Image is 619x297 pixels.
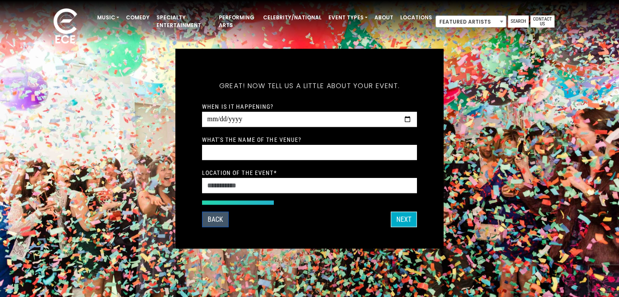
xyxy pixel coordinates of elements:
[325,10,371,25] a: Event Types
[371,10,397,25] a: About
[260,10,325,25] a: Celebrity/National
[215,10,260,33] a: Performing Arts
[508,15,529,28] a: Search
[44,6,87,48] img: ece_new_logo_whitev2-1.png
[435,15,506,28] span: Featured Artists
[202,211,229,227] button: Back
[202,70,417,101] h5: Great! Now tell us a little about your event.
[153,10,215,33] a: Specialty Entertainment
[202,135,301,143] label: What's the name of the venue?
[436,16,506,28] span: Featured Artists
[202,168,277,176] label: Location of the event
[530,15,555,28] a: Contact Us
[397,10,435,25] a: Locations
[391,211,417,227] button: Next
[123,10,153,25] a: Comedy
[202,102,274,110] label: When is it happening?
[94,10,123,25] a: Music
